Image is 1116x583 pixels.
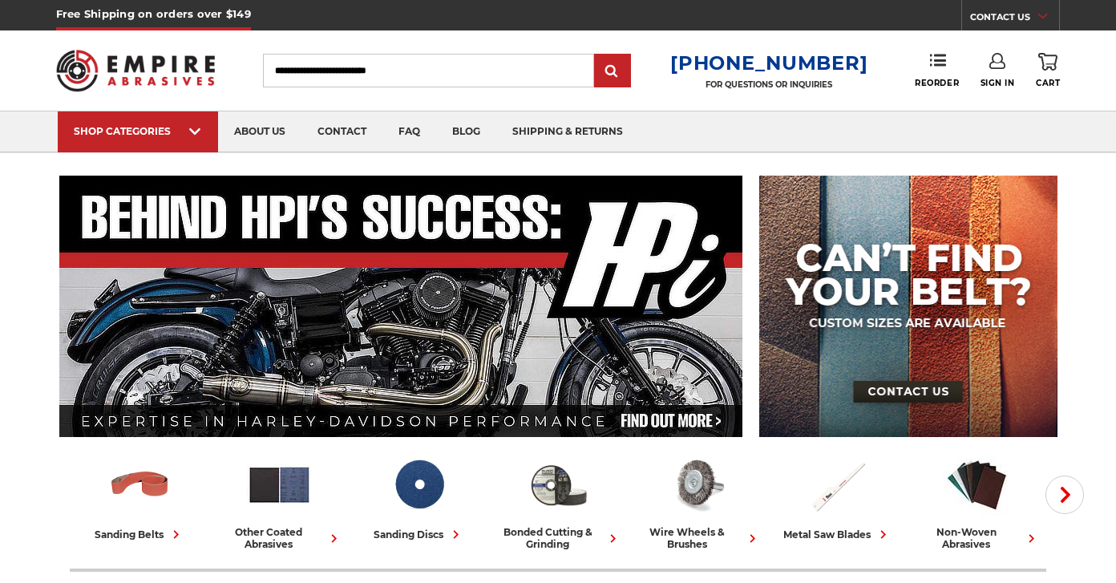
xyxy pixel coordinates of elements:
div: sanding belts [95,526,184,543]
a: [PHONE_NUMBER] [670,51,867,75]
a: Cart [1036,53,1060,88]
div: SHOP CATEGORIES [74,125,202,137]
span: Reorder [915,78,959,88]
a: about us [218,111,301,152]
a: bonded cutting & grinding [495,451,621,550]
img: Metal Saw Blades [804,451,871,518]
img: Wire Wheels & Brushes [665,451,731,518]
img: Other Coated Abrasives [246,451,313,518]
div: other coated abrasives [216,526,342,550]
img: promo banner for custom belts. [759,176,1057,437]
img: Sanding Belts [107,451,173,518]
img: Banner for an interview featuring Horsepower Inc who makes Harley performance upgrades featured o... [59,176,743,437]
a: sanding discs [355,451,482,543]
a: blog [436,111,496,152]
img: Empire Abrasives [56,39,215,102]
span: Cart [1036,78,1060,88]
a: faq [382,111,436,152]
button: Next [1045,476,1084,514]
div: wire wheels & brushes [634,526,761,550]
a: metal saw blades [774,451,900,543]
input: Submit [596,55,629,87]
img: Bonded Cutting & Grinding [525,451,592,518]
a: shipping & returns [496,111,639,152]
a: non-woven abrasives [913,451,1040,550]
div: metal saw blades [783,526,892,543]
p: FOR QUESTIONS OR INQUIRIES [670,79,867,90]
a: sanding belts [76,451,203,543]
div: sanding discs [374,526,464,543]
a: Reorder [915,53,959,87]
a: wire wheels & brushes [634,451,761,550]
div: non-woven abrasives [913,526,1040,550]
a: CONTACT US [970,8,1059,30]
span: Sign In [981,78,1015,88]
a: contact [301,111,382,152]
a: other coated abrasives [216,451,342,550]
div: bonded cutting & grinding [495,526,621,550]
img: Sanding Discs [386,451,452,518]
img: Non-woven Abrasives [944,451,1010,518]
